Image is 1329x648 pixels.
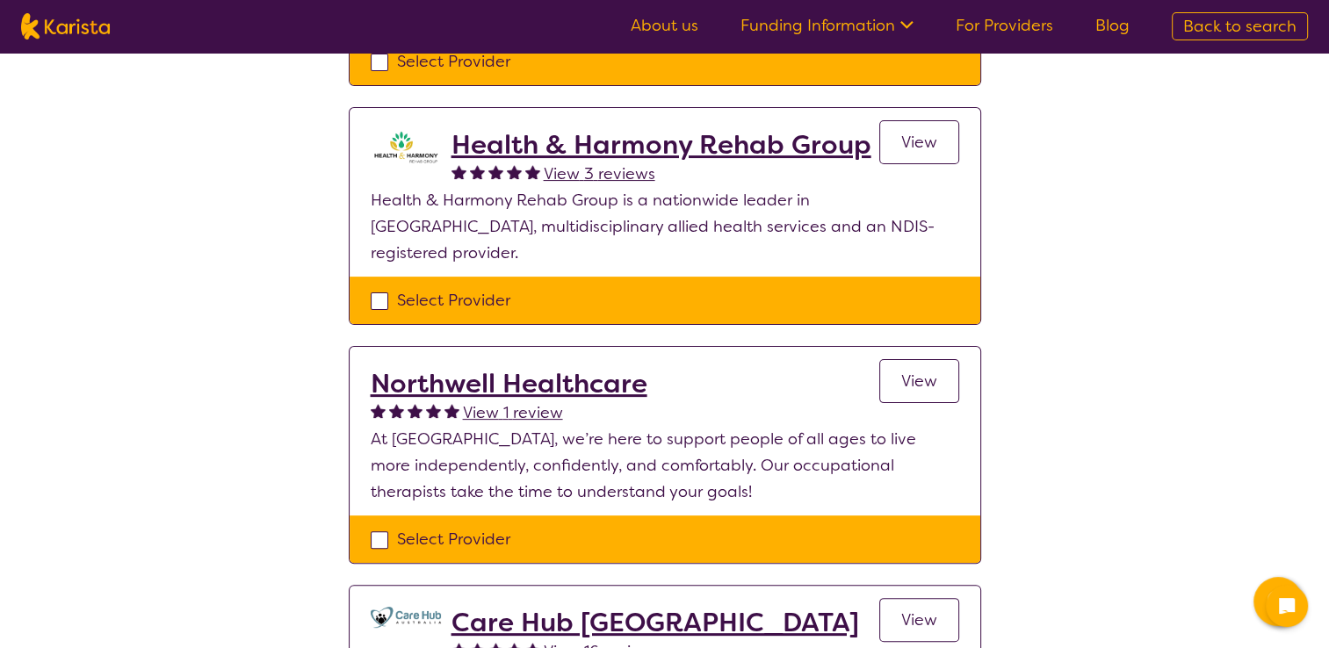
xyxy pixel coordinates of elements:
[901,371,937,392] span: View
[371,403,386,418] img: fullstar
[901,609,937,630] span: View
[371,607,441,628] img: ghwmlfce3t00xkecpakn.jpg
[451,164,466,179] img: fullstar
[507,164,522,179] img: fullstar
[1253,577,1303,626] button: Channel Menu
[544,161,655,187] a: View 3 reviews
[488,164,503,179] img: fullstar
[371,368,647,400] a: Northwell Healthcare
[879,359,959,403] a: View
[371,426,959,505] p: At [GEOGRAPHIC_DATA], we’re here to support people of all ages to live more independently, confid...
[879,120,959,164] a: View
[470,164,485,179] img: fullstar
[463,400,563,426] a: View 1 review
[426,403,441,418] img: fullstar
[408,403,423,418] img: fullstar
[371,129,441,164] img: ztak9tblhgtrn1fit8ap.png
[740,15,914,36] a: Funding Information
[389,403,404,418] img: fullstar
[1183,16,1296,37] span: Back to search
[451,607,859,638] a: Care Hub [GEOGRAPHIC_DATA]
[956,15,1053,36] a: For Providers
[879,598,959,642] a: View
[901,132,937,153] span: View
[463,402,563,423] span: View 1 review
[21,13,110,40] img: Karista logo
[444,403,459,418] img: fullstar
[451,129,871,161] a: Health & Harmony Rehab Group
[371,187,959,266] p: Health & Harmony Rehab Group is a nationwide leader in [GEOGRAPHIC_DATA], multidisciplinary allie...
[631,15,698,36] a: About us
[1095,15,1130,36] a: Blog
[525,164,540,179] img: fullstar
[544,163,655,184] span: View 3 reviews
[1172,12,1308,40] a: Back to search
